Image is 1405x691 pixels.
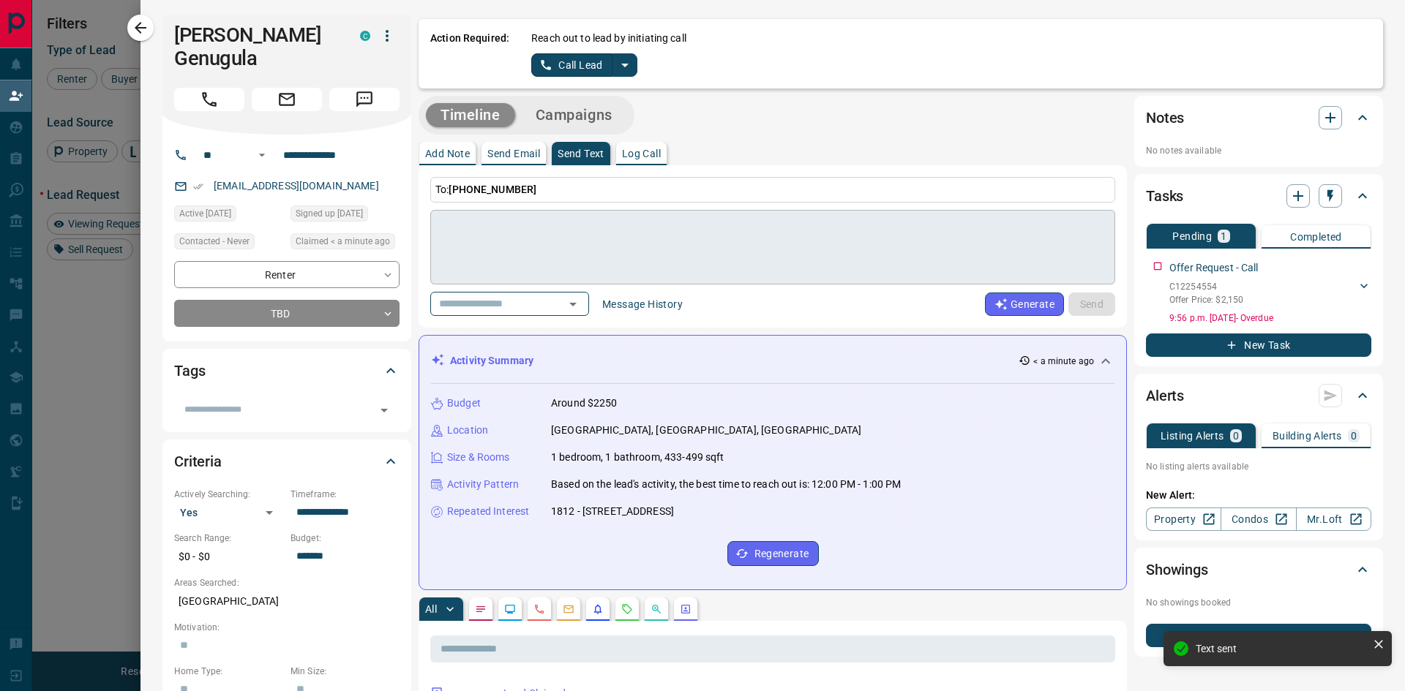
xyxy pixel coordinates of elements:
p: Location [447,423,488,438]
div: Alerts [1146,378,1371,413]
p: Repeated Interest [447,504,529,519]
p: 1 bedroom, 1 bathroom, 433-499 sqft [551,450,724,465]
div: condos.ca [360,31,370,41]
span: Call [174,88,244,111]
button: Generate [985,292,1064,316]
p: To: [430,177,1115,203]
button: New Showing [1146,624,1371,647]
div: C12254554Offer Price: $2,150 [1169,277,1371,309]
button: Open [253,146,271,164]
p: Send Text [558,148,604,159]
div: Renter [174,261,400,288]
div: Notes [1146,100,1371,135]
p: Size & Rooms [447,450,510,465]
span: [PHONE_NUMBER] [449,184,536,195]
p: No notes available [1146,144,1371,157]
a: [EMAIL_ADDRESS][DOMAIN_NAME] [214,180,379,192]
div: Tue Aug 12 2025 [291,233,400,254]
h2: Notes [1146,106,1184,129]
span: Email [252,88,322,111]
div: Yes [174,501,283,524]
h2: Alerts [1146,384,1184,407]
p: Offer Request - Call [1169,260,1259,276]
p: Around $2250 [551,396,618,411]
a: Condos [1221,507,1296,531]
p: [GEOGRAPHIC_DATA], [GEOGRAPHIC_DATA], [GEOGRAPHIC_DATA] [551,423,861,438]
span: Signed up [DATE] [296,206,363,221]
p: Pending [1172,231,1212,241]
h2: Criteria [174,450,222,473]
span: Active [DATE] [179,206,231,221]
a: Property [1146,507,1221,531]
div: Showings [1146,552,1371,587]
p: All [425,604,437,614]
div: Tags [174,353,400,388]
button: Call Lead [531,53,612,77]
svg: Email Verified [193,181,203,192]
div: split button [531,53,637,77]
p: Activity Pattern [447,477,519,492]
button: Timeline [426,103,515,127]
div: Tasks [1146,178,1371,214]
p: New Alert: [1146,488,1371,503]
h2: Showings [1146,558,1208,581]
p: Motivation: [174,621,400,634]
p: No showings booked [1146,596,1371,609]
p: Budget: [291,532,400,545]
h2: Tags [174,359,205,382]
div: Sun Jul 13 2025 [291,205,400,226]
p: Activity Summary [450,353,533,369]
div: Text sent [1196,643,1367,654]
div: TBD [174,300,400,327]
p: 0 [1233,431,1239,441]
p: Action Required: [430,31,509,77]
p: Actively Searching: [174,488,283,501]
p: Areas Searched: [174,576,400,589]
p: $0 - $0 [174,545,283,569]
p: Based on the lead's activity, the best time to reach out is: 12:00 PM - 1:00 PM [551,477,901,492]
p: < a minute ago [1033,355,1094,368]
svg: Agent Actions [680,603,692,615]
svg: Lead Browsing Activity [504,603,516,615]
p: Min Size: [291,665,400,678]
button: Regenerate [727,541,819,566]
p: Log Call [622,148,661,159]
p: Send Email [487,148,540,159]
p: 1812 - [STREET_ADDRESS] [551,504,674,519]
p: 9:56 p.m. [DATE] - Overdue [1169,311,1371,325]
h1: [PERSON_NAME] Genugula [174,23,338,70]
span: Claimed < a minute ago [296,234,390,249]
button: New Task [1146,333,1371,357]
p: Add Note [425,148,470,159]
p: Listing Alerts [1161,431,1224,441]
svg: Requests [621,603,633,615]
p: C12254554 [1169,280,1243,293]
p: Offer Price: $2,150 [1169,293,1243,306]
button: Message History [593,292,692,316]
p: Budget [447,396,481,411]
p: Building Alerts [1273,431,1342,441]
p: 1 [1221,231,1226,241]
div: Criteria [174,444,400,479]
span: Contacted - Never [179,234,250,249]
svg: Calls [533,603,545,615]
svg: Opportunities [651,603,662,615]
svg: Notes [475,603,487,615]
p: [GEOGRAPHIC_DATA] [174,589,400,613]
button: Campaigns [521,103,627,127]
p: Timeframe: [291,488,400,501]
p: 0 [1351,431,1357,441]
p: Completed [1290,232,1342,242]
div: Activity Summary< a minute ago [431,347,1114,374]
h2: Tasks [1146,184,1183,208]
a: Mr.Loft [1296,507,1371,531]
span: Message [329,88,400,111]
button: Open [374,400,394,420]
svg: Emails [563,603,574,615]
p: Reach out to lead by initiating call [531,31,686,46]
button: Open [563,294,583,314]
p: No listing alerts available [1146,460,1371,473]
svg: Listing Alerts [592,603,604,615]
p: Search Range: [174,532,283,545]
p: Home Type: [174,665,283,678]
